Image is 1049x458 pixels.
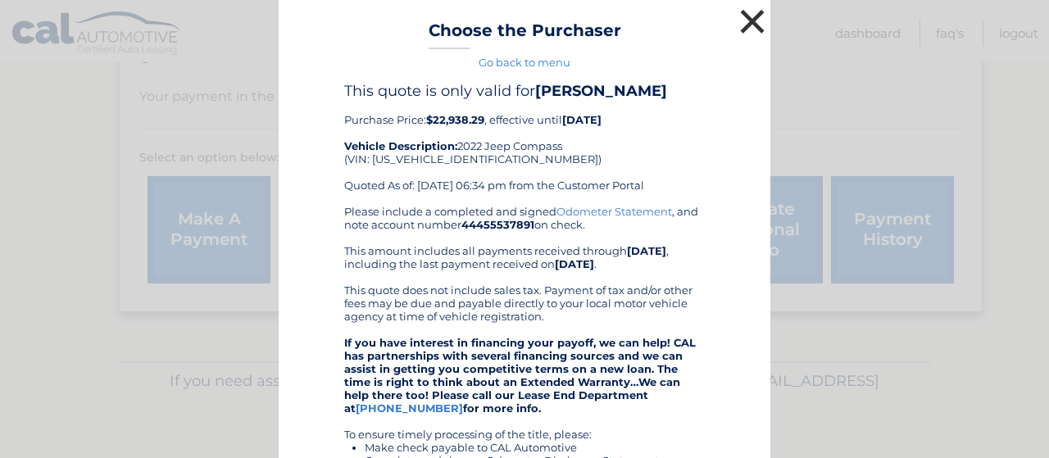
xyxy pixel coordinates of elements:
h3: Choose the Purchaser [429,20,621,49]
strong: If you have interest in financing your payoff, we can help! CAL has partnerships with several fin... [344,336,696,415]
li: Make check payable to CAL Automotive [365,441,705,454]
div: Purchase Price: , effective until 2022 Jeep Compass (VIN: [US_VEHICLE_IDENTIFICATION_NUMBER]) Quo... [344,82,705,205]
b: $22,938.29 [426,113,484,126]
a: Go back to menu [479,56,570,69]
a: Odometer Statement [556,205,672,218]
b: 44455537891 [461,218,534,231]
a: [PHONE_NUMBER] [356,401,463,415]
h4: This quote is only valid for [344,82,705,100]
b: [PERSON_NAME] [535,82,667,100]
b: [DATE] [562,113,602,126]
b: [DATE] [555,257,594,270]
b: [DATE] [627,244,666,257]
button: × [736,5,769,38]
strong: Vehicle Description: [344,139,457,152]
